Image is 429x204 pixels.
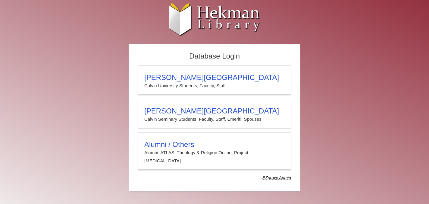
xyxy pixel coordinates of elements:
[144,115,285,123] p: Calvin Seminary Students, Faculty, Staff, Emeriti, Spouses
[135,50,294,62] h2: Database Login
[144,107,285,115] h3: [PERSON_NAME][GEOGRAPHIC_DATA]
[144,73,285,82] h3: [PERSON_NAME][GEOGRAPHIC_DATA]
[138,65,291,94] a: [PERSON_NAME][GEOGRAPHIC_DATA]Calvin University Students, Faculty, Staff
[144,140,285,149] h3: Alumni / Others
[144,82,285,90] p: Calvin University Students, Faculty, Staff
[138,99,291,128] a: [PERSON_NAME][GEOGRAPHIC_DATA]Calvin Seminary Students, Faculty, Staff, Emeriti, Spouses
[262,175,291,180] dfn: Use Alumni login
[144,140,285,165] summary: Alumni / OthersAlumni: ATLAS, Theology & Religion Online, Project [MEDICAL_DATA]
[144,149,285,165] p: Alumni: ATLAS, Theology & Religion Online, Project [MEDICAL_DATA]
